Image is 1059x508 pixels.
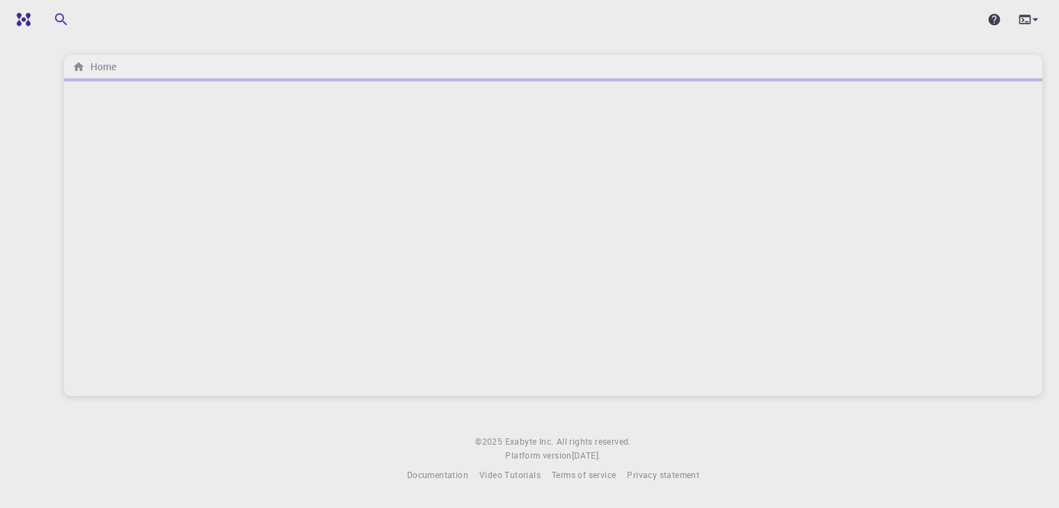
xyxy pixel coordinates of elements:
span: Video Tutorials [479,469,541,480]
a: Video Tutorials [479,468,541,482]
a: [DATE]. [572,449,601,463]
nav: breadcrumb [70,59,119,74]
span: © 2025 [475,435,504,449]
a: Terms of service [552,468,616,482]
a: Documentation [407,468,468,482]
span: Exabyte Inc. [505,436,554,447]
span: [DATE] . [572,450,601,461]
span: All rights reserved. [557,435,631,449]
a: Privacy statement [627,468,699,482]
img: logo [11,13,31,26]
h6: Home [85,59,116,74]
span: Terms of service [552,469,616,480]
a: Exabyte Inc. [505,435,554,449]
span: Platform version [505,449,571,463]
span: Privacy statement [627,469,699,480]
span: Documentation [407,469,468,480]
